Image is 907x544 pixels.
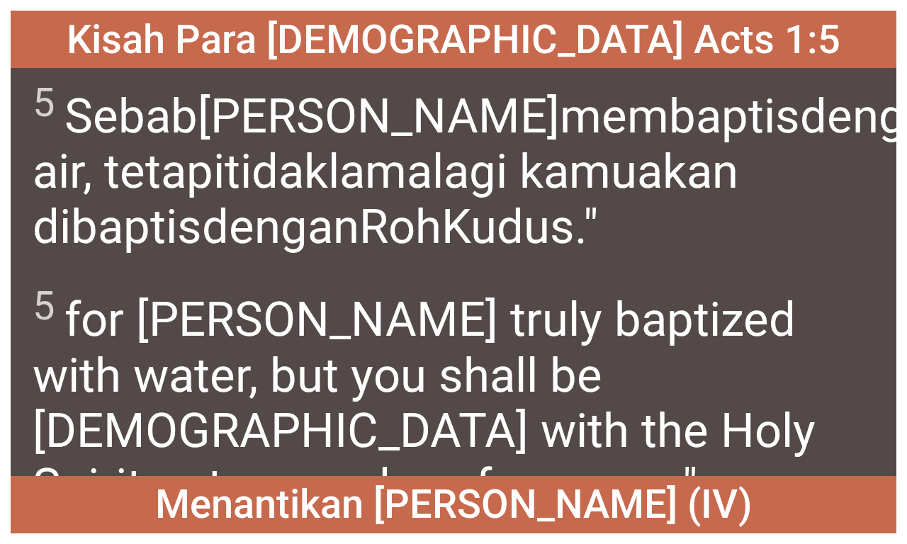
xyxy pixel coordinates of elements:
[33,283,55,329] sup: 5
[575,199,598,254] wg40: ."
[359,199,598,254] wg1722: Roh
[33,144,738,254] wg1161: tidak
[33,144,738,254] wg5204: , tetapi
[33,79,55,126] sup: 5
[155,481,753,528] span: Menantikan [PERSON_NAME] (IV)
[202,199,598,254] wg907: dengan
[33,283,875,513] span: for [PERSON_NAME] truly baptized with water, but you shall be [DEMOGRAPHIC_DATA] with the Holy Sp...
[67,16,840,63] span: Kisah Para [DEMOGRAPHIC_DATA] Acts 1:5
[33,144,738,254] wg3756: lama
[33,144,738,254] wg2250: lagi kamu
[441,199,598,254] wg4151: Kudus
[33,144,738,254] wg5210: akan dibaptis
